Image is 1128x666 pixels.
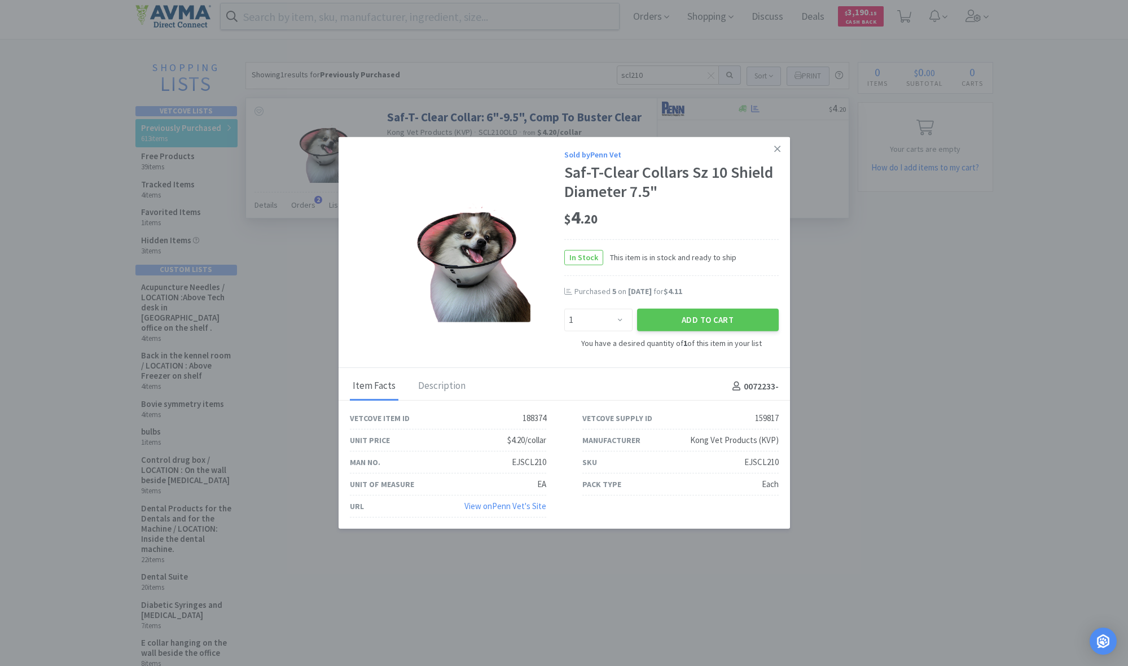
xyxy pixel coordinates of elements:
button: Add to Cart [637,309,779,331]
div: Description [415,373,468,401]
div: Vetcove Item ID [350,412,410,424]
div: 188374 [523,411,546,425]
span: $ [564,211,571,226]
div: Saf-T-Clear Collars Sz 10 Shield Diameter 7.5" [564,163,779,201]
strong: 1 [683,338,687,348]
div: Manufacturer [582,434,640,446]
div: EJSCL210 [512,455,546,469]
span: . 20 [581,211,598,226]
span: This item is in stock and ready to ship [603,251,736,264]
div: Man No. [350,456,380,468]
span: 4 [564,205,598,228]
div: Open Intercom Messenger [1090,628,1117,655]
div: Kong Vet Products (KVP) [690,433,779,447]
div: SKU [582,456,597,468]
span: In Stock [565,251,603,265]
div: EJSCL210 [744,455,779,469]
div: Unit of Measure [350,478,414,490]
div: Purchased on for [574,286,779,297]
div: 159817 [755,411,779,425]
a: View onPenn Vet's Site [464,501,546,511]
span: $4.11 [664,286,682,296]
div: Item Facts [350,373,398,401]
span: 5 [612,286,616,296]
div: Unit Price [350,434,390,446]
img: cbd6370f65fb4ada8318fe49ea0ebdcf_159817.png [384,176,530,322]
h4: 0072233 - [728,379,779,394]
div: Each [762,477,779,491]
div: You have a desired quantity of of this item in your list [564,337,779,349]
div: Vetcove Supply ID [582,412,652,424]
div: $4.20/collar [507,433,546,447]
div: URL [350,500,364,512]
div: Pack Type [582,478,621,490]
div: Sold by Penn Vet [564,148,779,161]
div: EA [537,477,546,491]
span: [DATE] [628,286,652,296]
